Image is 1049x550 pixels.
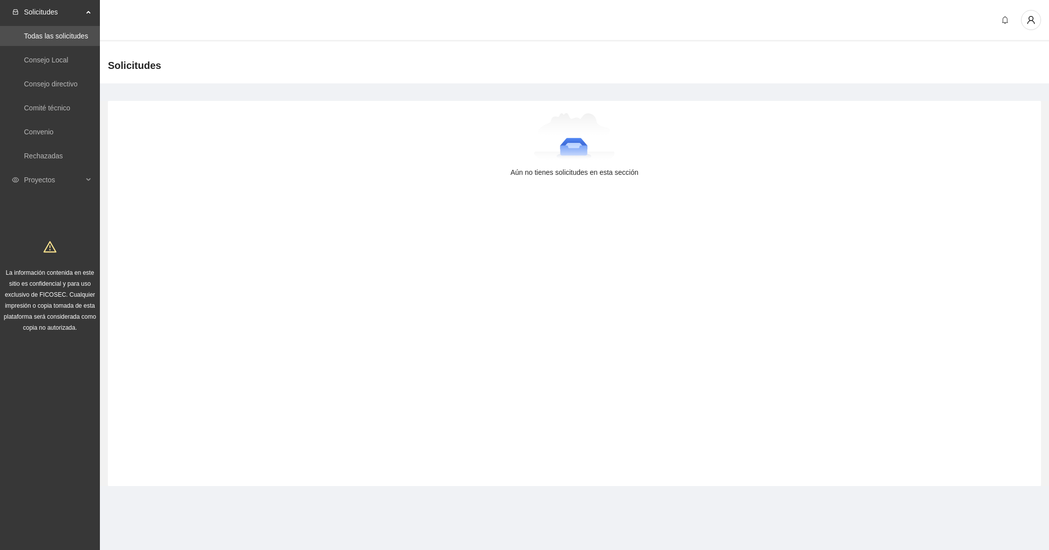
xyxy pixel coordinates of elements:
[534,113,615,163] img: Aún no tienes solicitudes en esta sección
[24,170,83,190] span: Proyectos
[12,8,19,15] span: inbox
[12,176,19,183] span: eye
[4,269,96,331] span: La información contenida en este sitio es confidencial y para uso exclusivo de FICOSEC. Cualquier...
[24,80,77,88] a: Consejo directivo
[24,56,68,64] a: Consejo Local
[998,16,1013,24] span: bell
[108,57,161,73] span: Solicitudes
[124,167,1025,178] div: Aún no tienes solicitudes en esta sección
[24,2,83,22] span: Solicitudes
[1022,15,1041,24] span: user
[24,32,88,40] a: Todas las solicitudes
[997,12,1013,28] button: bell
[24,104,70,112] a: Comité técnico
[43,240,56,253] span: warning
[1021,10,1041,30] button: user
[24,152,63,160] a: Rechazadas
[24,128,53,136] a: Convenio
